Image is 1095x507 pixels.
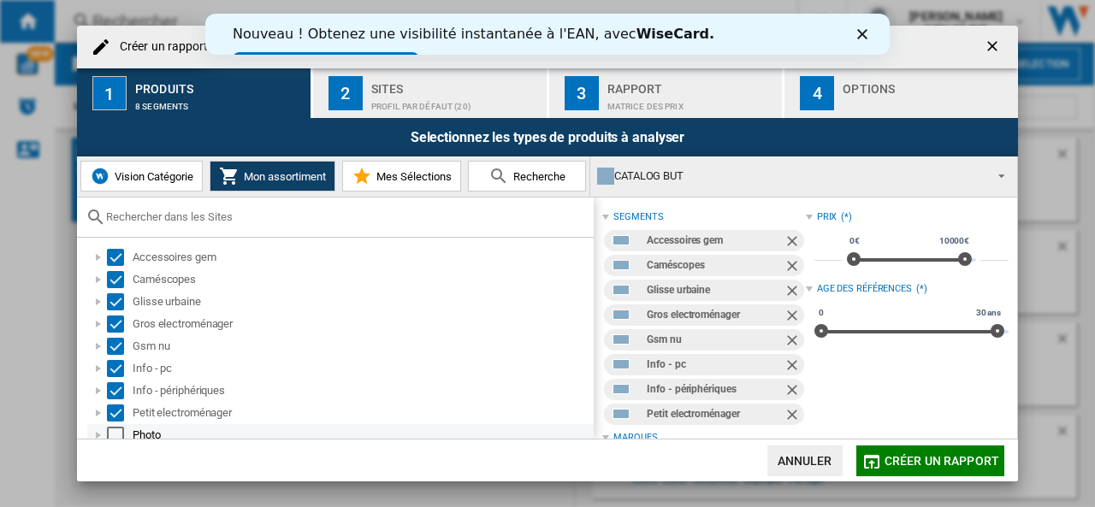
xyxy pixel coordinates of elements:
[784,381,804,402] ng-md-icon: Retirer
[110,170,193,183] span: Vision Catégorie
[784,257,804,278] ng-md-icon: Retirer
[80,161,203,192] button: Vision Catégorie
[607,93,776,111] div: Matrice des prix
[856,445,1004,476] button: Créer un rapport
[784,68,1018,118] button: 4 Options
[77,118,1018,156] div: Selectionnez les types de produits à analyser
[133,293,591,310] div: Glisse urbaine
[468,161,586,192] button: Recherche
[800,76,834,110] div: 4
[210,161,335,192] button: Mon assortiment
[549,68,784,118] button: 3 Rapport Matrice des prix
[107,315,133,333] md-checkbox: Select
[92,76,127,110] div: 1
[133,315,591,333] div: Gros electroménager
[205,14,890,55] iframe: Intercom live chat bannière
[816,306,826,320] span: 0
[767,445,843,476] button: Annuler
[607,75,776,93] div: Rapport
[647,404,783,425] div: Petit electroménager
[106,210,585,223] input: Rechercher dans les Sites
[977,30,1011,64] button: getI18NText('BUTTONS.CLOSE_DIALOG')
[817,210,838,224] div: Prix
[784,332,804,352] ng-md-icon: Retirer
[784,406,804,427] ng-md-icon: Retirer
[885,454,999,468] span: Créer un rapport
[613,210,663,224] div: segments
[613,431,657,445] div: Marques
[843,75,1011,93] div: Options
[784,233,804,253] ng-md-icon: Retirer
[974,306,1003,320] span: 30 ans
[371,75,540,93] div: Sites
[133,382,591,399] div: Info - périphériques
[372,170,452,183] span: Mes Sélections
[784,357,804,377] ng-md-icon: Retirer
[107,382,133,399] md-checkbox: Select
[647,304,783,326] div: Gros electroménager
[937,234,972,248] span: 10000€
[107,293,133,310] md-checkbox: Select
[647,255,783,276] div: Caméscopes
[135,93,304,111] div: 8 segments
[313,68,548,118] button: 2 Sites Profil par défaut (20)
[565,76,599,110] div: 3
[371,93,540,111] div: Profil par défaut (20)
[240,170,326,183] span: Mon assortiment
[107,360,133,377] md-checkbox: Select
[107,404,133,422] md-checkbox: Select
[847,234,862,248] span: 0€
[652,15,669,26] div: Fermer
[107,271,133,288] md-checkbox: Select
[328,76,363,110] div: 2
[133,249,591,266] div: Accessoires gem
[111,38,209,56] h4: Créer un rapport
[107,338,133,355] md-checkbox: Select
[342,161,461,192] button: Mes Sélections
[90,166,110,186] img: wiser-icon-blue.png
[597,164,983,188] div: CATALOG BUT
[135,75,304,93] div: Produits
[27,38,214,59] a: Essayez dès maintenant !
[647,280,783,301] div: Glisse urbaine
[133,271,591,288] div: Caméscopes
[107,249,133,266] md-checkbox: Select
[984,38,1004,58] ng-md-icon: getI18NText('BUTTONS.CLOSE_DIALOG')
[647,354,783,375] div: Info - pc
[77,68,312,118] button: 1 Produits 8 segments
[133,404,591,422] div: Petit electroménager
[133,338,591,355] div: Gsm nu
[647,379,783,400] div: Info - périphériques
[133,427,591,444] div: Photo
[509,170,565,183] span: Recherche
[784,282,804,303] ng-md-icon: Retirer
[133,360,591,377] div: Info - pc
[784,307,804,327] ng-md-icon: Retirer
[817,282,912,296] div: Age des références
[647,329,783,351] div: Gsm nu
[107,427,133,444] md-checkbox: Select
[647,230,783,251] div: Accessoires gem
